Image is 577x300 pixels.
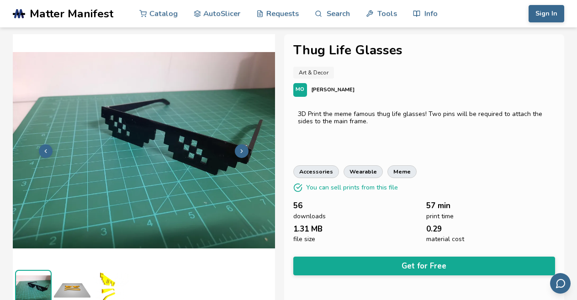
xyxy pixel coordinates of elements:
span: file size [293,236,315,243]
span: print time [426,213,454,220]
span: 0.29 [426,225,442,233]
a: Art & Decor [293,67,334,79]
span: MO [296,87,304,93]
a: wearable [344,165,383,178]
button: Send feedback via email [550,273,571,294]
p: You can sell prints from this file [306,183,398,192]
a: accessories [293,165,339,178]
span: 1.31 MB [293,225,323,233]
div: 3D Print the meme famous thug life glasses! Two pins will be required to attach the sides to the ... [298,111,551,125]
span: material cost [426,236,464,243]
span: downloads [293,213,326,220]
button: Get for Free [293,257,556,275]
button: Sign In [529,5,564,22]
h1: Thug Life Glasses [293,43,556,58]
span: Matter Manifest [30,7,113,20]
a: meme [387,165,417,178]
p: [PERSON_NAME] [312,85,355,95]
span: 57 min [426,201,450,210]
span: 56 [293,201,302,210]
